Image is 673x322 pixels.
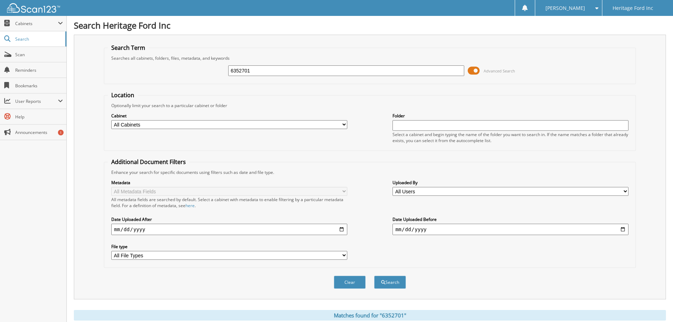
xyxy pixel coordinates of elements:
[111,180,347,186] label: Metadata
[15,129,63,135] span: Announcements
[15,52,63,58] span: Scan
[7,3,60,13] img: scan123-logo-white.svg
[108,169,632,175] div: Enhance your search for specific documents using filters such as date and file type.
[108,158,189,166] legend: Additional Document Filters
[108,91,138,99] legend: Location
[111,224,347,235] input: start
[392,224,628,235] input: end
[74,19,666,31] h1: Search Heritage Ford Inc
[108,55,632,61] div: Searches all cabinets, folders, files, metadata, and keywords
[334,276,366,289] button: Clear
[613,6,653,10] span: Heritage Ford Inc
[374,276,406,289] button: Search
[111,216,347,222] label: Date Uploaded After
[15,67,63,73] span: Reminders
[111,197,347,209] div: All metadata fields are searched by default. Select a cabinet with metadata to enable filtering b...
[545,6,585,10] span: [PERSON_NAME]
[15,98,58,104] span: User Reports
[74,310,666,321] div: Matches found for "6352701"
[392,216,628,222] label: Date Uploaded Before
[111,244,347,250] label: File type
[392,113,628,119] label: Folder
[185,203,195,209] a: here
[111,113,347,119] label: Cabinet
[15,114,63,120] span: Help
[108,44,149,52] legend: Search Term
[58,130,64,135] div: 1
[108,103,632,109] div: Optionally limit your search to a particular cabinet or folder
[392,180,628,186] label: Uploaded By
[484,68,515,74] span: Advanced Search
[15,21,58,27] span: Cabinets
[392,131,628,144] div: Select a cabinet and begin typing the name of the folder you want to search in. If the name match...
[15,83,63,89] span: Bookmarks
[15,36,62,42] span: Search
